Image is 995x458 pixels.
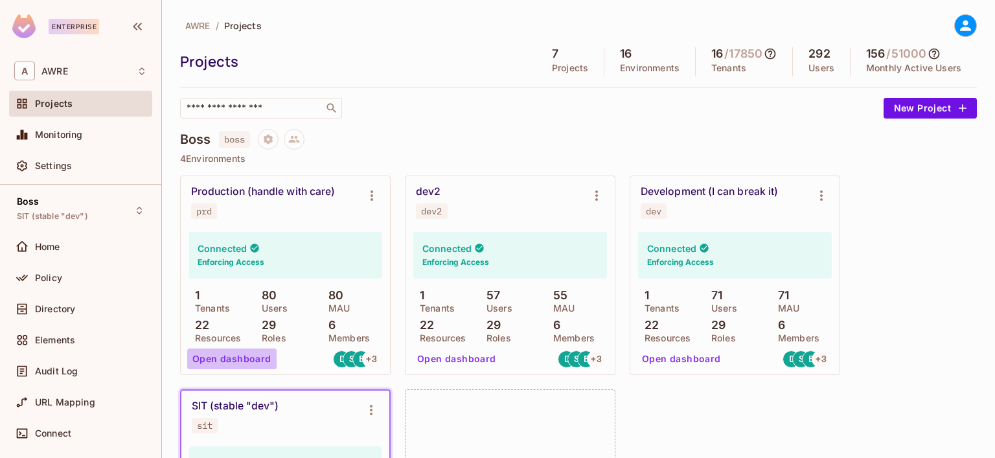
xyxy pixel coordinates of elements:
h5: 292 [808,47,830,60]
p: 80 [322,289,343,302]
span: D [564,354,570,363]
span: URL Mapping [35,397,95,407]
div: Development (I can break it) [641,185,778,198]
span: Home [35,242,60,252]
button: New Project [884,98,977,119]
p: 1 [189,289,200,302]
p: Members [772,333,819,343]
span: Projects [224,19,262,32]
h5: 16 [620,47,632,60]
h6: Enforcing Access [198,257,264,268]
button: Open dashboard [637,349,726,369]
span: Settings [35,161,72,171]
span: S [349,354,354,363]
div: sit [197,420,212,431]
h5: / 51000 [886,47,926,60]
span: Workspace: AWRE [41,66,68,76]
button: Environment settings [808,183,834,209]
span: AWRE [185,19,211,32]
span: Boss [17,196,40,207]
p: 1 [638,289,649,302]
span: + 3 [591,354,601,363]
div: Production (handle with care) [191,185,335,198]
span: A [14,62,35,80]
h4: Connected [198,242,247,255]
p: 57 [480,289,500,302]
p: 1 [413,289,424,302]
p: Projects [552,63,588,73]
div: dev2 [416,185,440,198]
span: + 3 [366,354,376,363]
span: + 3 [816,354,826,363]
span: Elements [35,335,75,345]
p: Users [808,63,834,73]
p: Environments [620,63,680,73]
h4: Connected [647,242,696,255]
span: S [799,354,804,363]
div: SIT (stable "dev") [192,400,279,413]
span: Monitoring [35,130,83,140]
div: Projects [180,52,530,71]
p: Members [322,333,370,343]
p: 22 [638,319,659,332]
div: prd [196,206,212,216]
span: Projects [35,98,73,109]
p: Roles [705,333,736,343]
span: D [339,354,345,363]
p: 29 [480,319,501,332]
p: Monthly Active Users [866,63,961,73]
h4: Boss [180,132,211,147]
div: dev2 [421,206,442,216]
p: 80 [255,289,277,302]
p: Tenants [189,303,230,314]
button: Environment settings [358,397,384,423]
p: Roles [480,333,511,343]
span: B [359,354,365,363]
p: 29 [705,319,726,332]
h6: Enforcing Access [647,257,714,268]
p: Users [705,303,737,314]
h5: / 17850 [724,47,762,60]
h4: Connected [422,242,472,255]
p: Resources [638,333,691,343]
div: dev [646,206,661,216]
span: Connect [35,428,71,439]
span: B [808,354,814,363]
h5: 16 [711,47,723,60]
p: Tenants [638,303,680,314]
p: Users [255,303,288,314]
p: MAU [547,303,575,314]
span: D [789,354,795,363]
span: S [574,354,579,363]
img: SReyMgAAAABJRU5ErkJggg== [12,14,36,38]
span: Policy [35,273,62,283]
button: Environment settings [359,183,385,209]
p: Tenants [711,63,746,73]
p: 4 Environments [180,154,977,164]
span: SIT (stable "dev") [17,211,88,222]
p: MAU [772,303,799,314]
button: Environment settings [584,183,610,209]
span: boss [219,131,251,148]
p: 6 [322,319,336,332]
p: 55 [547,289,567,302]
p: Roles [255,333,286,343]
p: Resources [413,333,466,343]
p: 29 [255,319,276,332]
span: B [584,354,589,363]
p: 71 [705,289,722,302]
p: 22 [413,319,434,332]
h6: Enforcing Access [422,257,489,268]
li: / [216,19,219,32]
p: MAU [322,303,350,314]
h5: 7 [552,47,558,60]
p: 6 [772,319,785,332]
p: Members [547,333,595,343]
button: Open dashboard [412,349,501,369]
p: Users [480,303,512,314]
span: Directory [35,304,75,314]
p: 71 [772,289,789,302]
p: Resources [189,333,241,343]
h5: 156 [866,47,885,60]
p: 6 [547,319,560,332]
